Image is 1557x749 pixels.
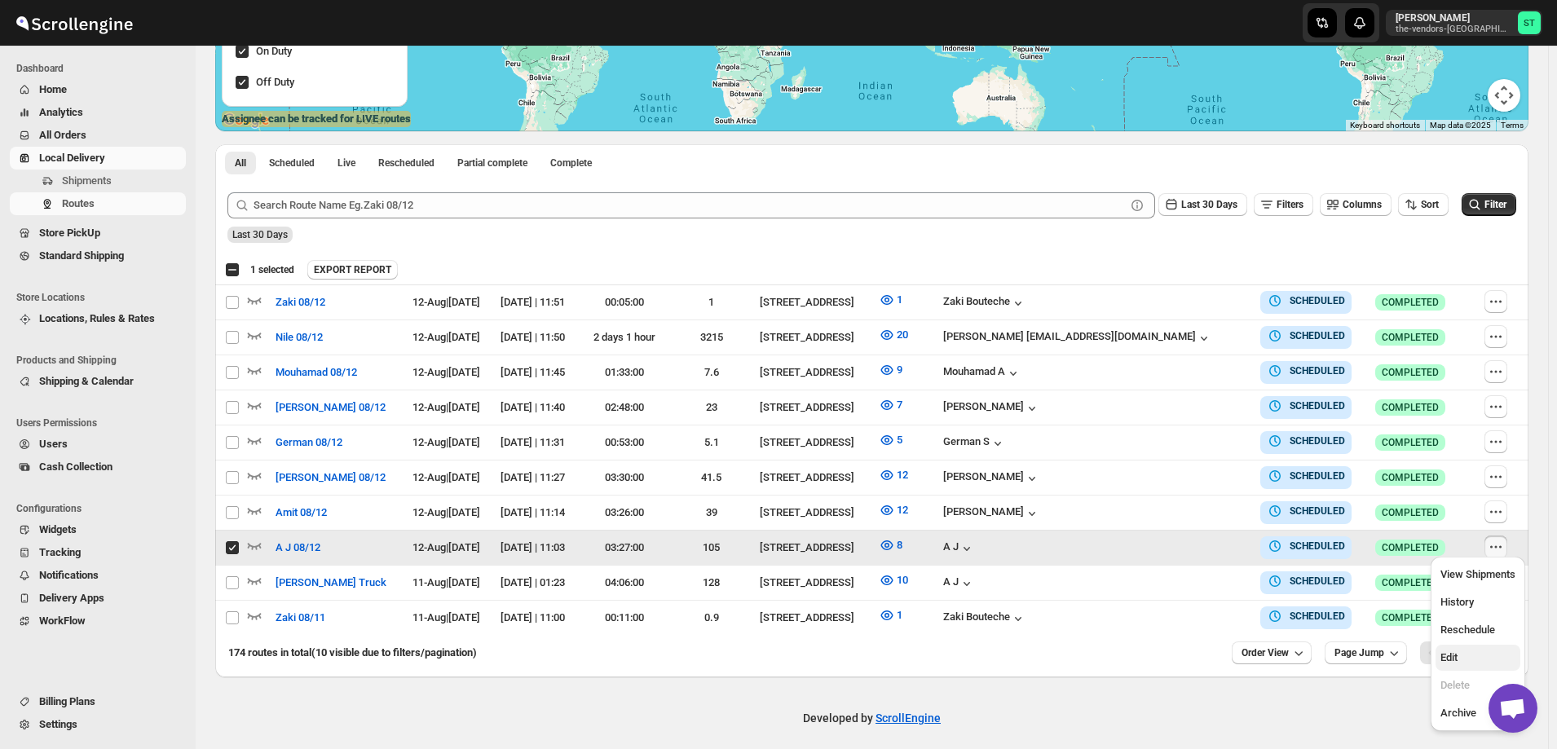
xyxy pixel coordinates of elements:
[760,610,869,626] div: [STREET_ADDRESS]
[869,322,918,348] button: 20
[760,504,869,521] div: [STREET_ADDRESS]
[1382,436,1439,449] span: COMPLETED
[1382,471,1439,484] span: COMPLETED
[1382,506,1439,519] span: COMPLETED
[1396,24,1511,34] p: the-vendors-[GEOGRAPHIC_DATA]
[585,329,663,346] div: 2 days 1 hour
[276,329,323,346] span: Nile 08/12
[10,518,186,541] button: Widgets
[39,249,124,262] span: Standard Shipping
[1290,400,1345,412] b: SCHEDULED
[266,570,396,596] button: [PERSON_NAME] Truck
[276,504,327,521] span: Amit 08/12
[10,690,186,713] button: Billing Plans
[869,392,912,418] button: 7
[1267,363,1345,379] button: SCHEDULED
[1440,623,1495,636] span: Reschedule
[39,615,86,627] span: WorkFlow
[307,260,398,280] button: EXPORT REPORT
[943,330,1212,346] button: [PERSON_NAME] [EMAIL_ADDRESS][DOMAIN_NAME]
[39,106,83,118] span: Analytics
[314,263,391,276] span: EXPORT REPORT
[39,129,86,141] span: All Orders
[276,610,325,626] span: Zaki 08/11
[276,364,357,381] span: Mouhamad 08/12
[1343,199,1382,210] span: Columns
[412,576,480,588] span: 11-Aug | [DATE]
[276,575,386,591] span: [PERSON_NAME] Truck
[673,329,750,346] div: 3215
[39,695,95,707] span: Billing Plans
[266,500,337,526] button: Amit 08/12
[16,291,187,304] span: Store Locations
[585,540,663,556] div: 03:27:00
[39,83,67,95] span: Home
[1290,610,1345,622] b: SCHEDULED
[254,192,1126,218] input: Search Route Name Eg.Zaki 08/12
[39,569,99,581] span: Notifications
[266,535,330,561] button: A J 08/12
[585,504,663,521] div: 03:26:00
[39,718,77,730] span: Settings
[1440,651,1458,663] span: Edit
[760,434,869,451] div: [STREET_ADDRESS]
[1440,596,1474,608] span: History
[550,156,592,170] span: Complete
[585,399,663,416] div: 02:48:00
[1430,121,1491,130] span: Map data ©2025
[876,712,941,725] a: ScrollEngine
[869,357,912,383] button: 9
[803,710,941,726] p: Developed by
[585,575,663,591] div: 04:06:00
[943,295,1026,311] div: Zaki Bouteche
[501,575,576,591] div: [DATE] | 01:23
[869,427,912,453] button: 5
[16,502,187,515] span: Configurations
[897,469,908,481] span: 12
[256,45,292,57] span: On Duty
[943,505,1040,522] div: [PERSON_NAME]
[266,605,335,631] button: Zaki 08/11
[1290,365,1345,377] b: SCHEDULED
[1382,611,1439,624] span: COMPLETED
[943,575,975,592] div: A J
[266,465,395,491] button: [PERSON_NAME] 08/12
[1267,538,1345,554] button: SCHEDULED
[673,575,750,591] div: 128
[1158,193,1247,216] button: Last 30 Days
[501,540,576,556] div: [DATE] | 11:03
[585,434,663,451] div: 00:53:00
[1290,435,1345,447] b: SCHEDULED
[943,365,1021,381] div: Mouhamad A
[1488,79,1520,112] button: Map camera controls
[501,504,576,521] div: [DATE] | 11:14
[62,174,112,187] span: Shipments
[10,78,186,101] button: Home
[39,375,134,387] span: Shipping & Calendar
[1267,503,1345,519] button: SCHEDULED
[943,435,1006,452] button: German S
[1267,433,1345,449] button: SCHEDULED
[1290,330,1345,341] b: SCHEDULED
[412,296,480,308] span: 12-Aug | [DATE]
[897,328,908,341] span: 20
[1350,120,1420,131] button: Keyboard shortcuts
[943,540,975,557] button: A J
[943,470,1040,487] button: [PERSON_NAME]
[39,523,77,535] span: Widgets
[1267,468,1345,484] button: SCHEDULED
[1290,540,1345,552] b: SCHEDULED
[219,110,273,131] a: Open this area in Google Maps (opens a new window)
[869,287,912,313] button: 1
[276,434,342,451] span: German 08/12
[250,263,294,276] span: 1 selected
[897,293,902,306] span: 1
[1440,679,1470,691] span: Delete
[1421,199,1439,210] span: Sort
[760,469,869,486] div: [STREET_ADDRESS]
[1382,296,1439,309] span: COMPLETED
[39,460,112,473] span: Cash Collection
